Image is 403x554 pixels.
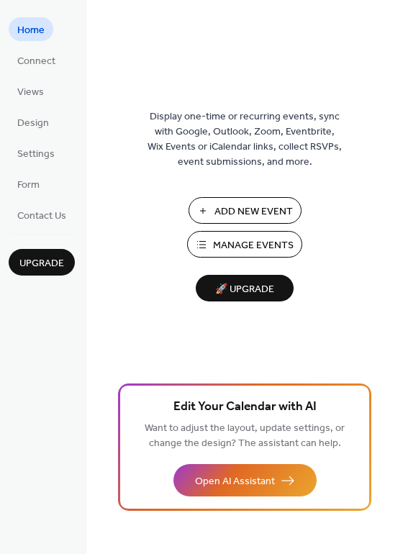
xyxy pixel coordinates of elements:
[173,397,317,417] span: Edit Your Calendar with AI
[19,256,64,271] span: Upgrade
[204,280,285,299] span: 🚀 Upgrade
[189,197,302,224] button: Add New Event
[9,17,53,41] a: Home
[17,54,55,69] span: Connect
[214,204,293,219] span: Add New Event
[187,231,302,258] button: Manage Events
[213,238,294,253] span: Manage Events
[17,116,49,131] span: Design
[17,178,40,193] span: Form
[148,109,342,170] span: Display one-time or recurring events, sync with Google, Outlook, Zoom, Eventbrite, Wix Events or ...
[145,419,345,453] span: Want to adjust the layout, update settings, or change the design? The assistant can help.
[196,275,294,301] button: 🚀 Upgrade
[9,48,64,72] a: Connect
[9,79,53,103] a: Views
[9,203,75,227] a: Contact Us
[17,23,45,38] span: Home
[9,110,58,134] a: Design
[9,172,48,196] a: Form
[17,147,55,162] span: Settings
[9,249,75,276] button: Upgrade
[17,85,44,100] span: Views
[173,464,317,496] button: Open AI Assistant
[9,141,63,165] a: Settings
[195,474,275,489] span: Open AI Assistant
[17,209,66,224] span: Contact Us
